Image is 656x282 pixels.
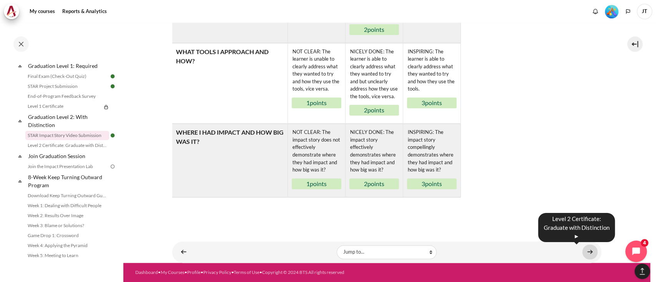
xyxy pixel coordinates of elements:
[27,172,109,190] a: 8-Week Keep Turning Outward Program
[109,83,116,90] img: Done
[135,269,158,275] a: Dashboard
[27,4,58,19] a: My courses
[161,269,184,275] a: My Courses
[422,180,425,187] span: 3
[602,4,621,18] a: Level #5
[16,152,24,160] span: Collapse
[16,177,24,185] span: Collapse
[25,211,109,220] a: Week 2: Results Over Image
[292,47,341,94] div: NOT CLEAR: The learner is unable to clearly address what they wanted to try and how they use the ...
[422,99,425,106] span: 3
[109,163,116,170] img: To do
[345,43,403,124] td: Level NICELY DONE: The learner is able to clearly address what they wanted to try and but unclear...
[25,102,101,111] a: Level 1 Certificate
[4,4,23,19] a: Architeck Architeck
[25,201,109,210] a: Week 1: Dealing with Difficult People
[6,6,17,17] img: Architeck
[349,178,399,189] div: points
[407,178,457,189] div: points
[590,6,601,17] div: Show notification window with no new notifications
[25,92,109,101] a: End-of-Program Feedback Survey
[407,47,457,94] div: INSPIRING: The learner is able to clearly address what they wanted to try and how they use the to...
[176,244,191,259] a: ◄ End-of-Program Feedback Survey
[349,24,399,35] div: points
[403,124,460,196] td: Level INSPIRING: The impact story compellingly demonstrates where they had impact and how big was...
[25,221,109,230] a: Week 3: Blame or Solutions?
[349,105,399,115] div: points
[364,26,367,33] span: 2
[16,117,24,125] span: Collapse
[292,128,341,174] div: NOT CLEAR: The impact story does not effectively demonstrate where they had impact and how big wa...
[234,269,259,275] a: Terms of Use
[27,61,109,71] a: Graduation Level 1: Required
[60,4,110,19] a: Reports & Analytics
[25,231,109,240] a: Game Drop 1: Crossword
[135,269,413,276] div: • • • • •
[25,141,109,150] a: Level 2 Certificate: Graduate with Distinction
[262,269,344,275] a: Copyright © 2024 BTS All rights reserved
[287,124,460,196] tr: Levels group
[25,162,109,171] a: Join the Impact Presentation Lab
[27,112,109,130] a: Graduation Level 2: With Distinction
[306,180,310,187] span: 1
[172,124,287,197] td: Criterion WHERE I HAD IMPACT AND HOW BIG WAS IT?
[403,43,460,124] td: Level INSPIRING: The learner is able to clearly address what they wanted to try and how they use ...
[25,72,109,81] a: Final Exam (Check-Out Quiz)
[605,5,618,18] img: Level #5
[25,131,109,140] a: STAR Impact Story Video Submission
[637,4,652,19] span: JT
[109,132,116,139] img: Done
[349,128,399,174] div: NICELY DONE: The impact story effectively demonstrates where they had impact and how big was it?
[538,213,615,242] div: Level 2 Certificate: Graduate with Distinction ►
[172,43,287,124] td: Criterion WHAT TOOLS I APPROACH AND HOW?
[287,124,345,196] td: Level NOT CLEAR: The impact story does not effectively demonstrate where they had impact and how ...
[345,124,403,196] td: Level NICELY DONE: The impact story effectively demonstrates where they had impact and how big wa...
[292,97,341,108] div: points
[407,128,457,174] div: INSPIRING: The impact story compellingly demonstrates where they had impact and how big was it?
[637,4,652,19] a: User menu
[634,264,650,279] button: [[backtotopbutton]]
[25,241,109,250] a: Week 4: Applying the Pyramid
[287,43,345,124] td: Level NOT CLEAR: The learner is unable to clearly address what they wanted to try and how they us...
[349,47,399,101] div: NICELY DONE: The learner is able to clearly address what they wanted to try and but unclearly add...
[292,178,341,189] div: points
[109,73,116,80] img: Done
[605,4,618,18] div: Level #5
[364,180,367,187] span: 2
[25,82,109,91] a: STAR Project Submission
[16,62,24,70] span: Collapse
[306,99,310,106] span: 1
[364,106,367,114] span: 2
[407,97,457,108] div: points
[25,191,109,200] a: Download Keep Turning Outward Guide
[187,269,201,275] a: Profile
[287,43,460,124] tr: Levels group
[25,251,109,260] a: Week 5: Meeting to Learn
[622,6,634,17] button: Languages
[27,151,109,161] a: Join Graduation Session
[203,269,231,275] a: Privacy Policy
